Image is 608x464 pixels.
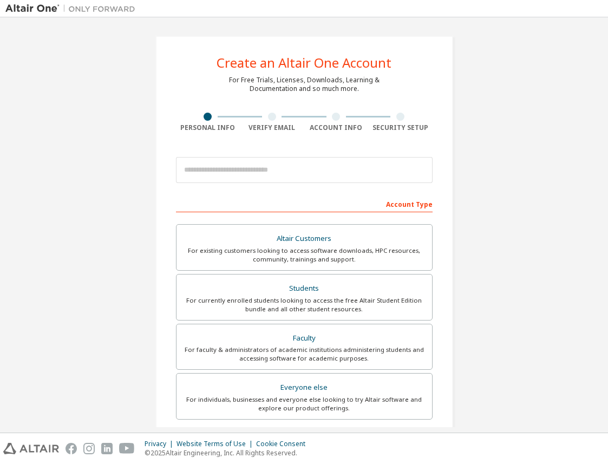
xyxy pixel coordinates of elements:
[183,246,426,264] div: For existing customers looking to access software downloads, HPC resources, community, trainings ...
[183,380,426,395] div: Everyone else
[183,281,426,296] div: Students
[368,123,433,132] div: Security Setup
[183,345,426,363] div: For faculty & administrators of academic institutions administering students and accessing softwa...
[101,443,113,454] img: linkedin.svg
[183,331,426,346] div: Faculty
[145,448,312,458] p: © 2025 Altair Engineering, Inc. All Rights Reserved.
[176,123,240,132] div: Personal Info
[304,123,369,132] div: Account Info
[176,440,256,448] div: Website Terms of Use
[176,195,433,212] div: Account Type
[66,443,77,454] img: facebook.svg
[183,395,426,413] div: For individuals, businesses and everyone else looking to try Altair software and explore our prod...
[5,3,141,14] img: Altair One
[183,231,426,246] div: Altair Customers
[183,296,426,313] div: For currently enrolled students looking to access the free Altair Student Edition bundle and all ...
[240,123,304,132] div: Verify Email
[83,443,95,454] img: instagram.svg
[3,443,59,454] img: altair_logo.svg
[256,440,312,448] div: Cookie Consent
[145,440,176,448] div: Privacy
[217,56,391,69] div: Create an Altair One Account
[119,443,135,454] img: youtube.svg
[229,76,380,93] div: For Free Trials, Licenses, Downloads, Learning & Documentation and so much more.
